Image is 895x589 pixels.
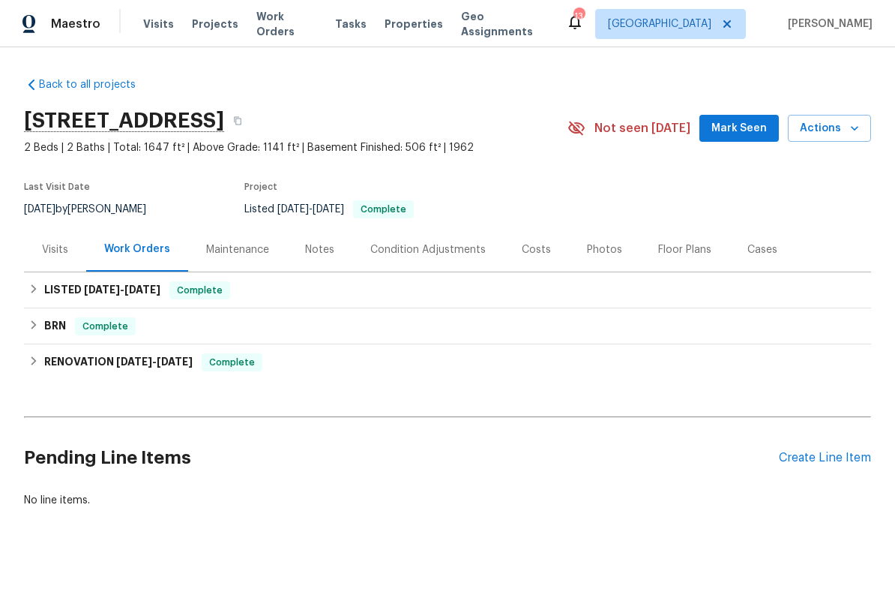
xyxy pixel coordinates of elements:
[594,121,690,136] span: Not seen [DATE]
[116,356,193,367] span: -
[84,284,120,295] span: [DATE]
[84,284,160,295] span: -
[24,77,168,92] a: Back to all projects
[42,242,68,257] div: Visits
[335,19,367,29] span: Tasks
[256,9,317,39] span: Work Orders
[587,242,622,257] div: Photos
[355,205,412,214] span: Complete
[224,107,251,134] button: Copy Address
[779,451,871,465] div: Create Line Item
[192,17,238,32] span: Projects
[305,242,334,257] div: Notes
[385,17,443,32] span: Properties
[44,317,66,335] h6: BRN
[76,319,134,334] span: Complete
[658,242,711,257] div: Floor Plans
[699,115,779,143] button: Mark Seen
[44,353,193,371] h6: RENOVATION
[244,182,277,191] span: Project
[24,200,164,218] div: by [PERSON_NAME]
[24,182,90,191] span: Last Visit Date
[461,9,548,39] span: Geo Assignments
[522,242,551,257] div: Costs
[157,356,193,367] span: [DATE]
[24,493,871,508] div: No line items.
[44,281,160,299] h6: LISTED
[747,242,777,257] div: Cases
[24,140,567,155] span: 2 Beds | 2 Baths | Total: 1647 ft² | Above Grade: 1141 ft² | Basement Finished: 506 ft² | 1962
[116,356,152,367] span: [DATE]
[124,284,160,295] span: [DATE]
[171,283,229,298] span: Complete
[573,9,584,24] div: 13
[370,242,486,257] div: Condition Adjustments
[711,119,767,138] span: Mark Seen
[277,204,344,215] span: -
[24,344,871,380] div: RENOVATION [DATE]-[DATE]Complete
[104,242,170,257] div: Work Orders
[51,17,100,32] span: Maestro
[143,17,174,32] span: Visits
[244,204,414,215] span: Listed
[782,17,873,32] span: [PERSON_NAME]
[313,204,344,215] span: [DATE]
[24,308,871,344] div: BRN Complete
[206,242,269,257] div: Maintenance
[203,355,261,370] span: Complete
[608,17,711,32] span: [GEOGRAPHIC_DATA]
[788,115,871,143] button: Actions
[24,272,871,308] div: LISTED [DATE]-[DATE]Complete
[800,119,859,138] span: Actions
[277,204,309,215] span: [DATE]
[24,204,55,215] span: [DATE]
[24,423,779,493] h2: Pending Line Items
